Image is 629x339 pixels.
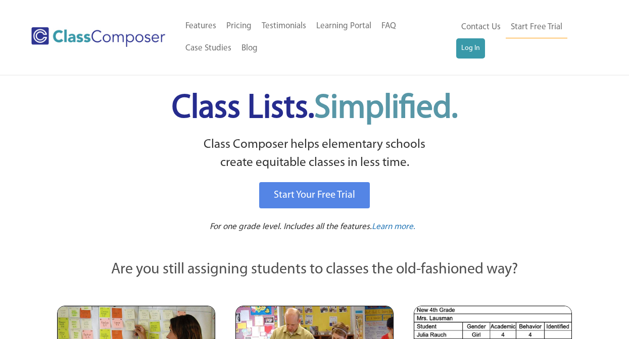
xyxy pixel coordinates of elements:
a: Contact Us [456,16,506,38]
a: Features [180,15,221,37]
a: Start Free Trial [506,16,567,39]
span: Learn more. [372,222,415,231]
a: Pricing [221,15,257,37]
a: Blog [236,37,263,60]
p: Class Composer helps elementary schools create equitable classes in less time. [56,136,574,173]
a: Learning Portal [311,15,376,37]
a: FAQ [376,15,401,37]
a: Learn more. [372,221,415,234]
span: Start Your Free Trial [274,190,355,200]
p: Are you still assigning students to classes the old-fashioned way? [57,259,572,281]
nav: Header Menu [180,15,456,60]
a: Start Your Free Trial [259,182,370,208]
span: Class Lists. [172,92,458,125]
nav: Header Menu [456,16,590,59]
span: For one grade level. Includes all the features. [210,222,372,231]
img: Class Composer [31,27,165,47]
a: Testimonials [257,15,311,37]
span: Simplified. [314,92,458,125]
a: Case Studies [180,37,236,60]
a: Log In [456,38,485,59]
